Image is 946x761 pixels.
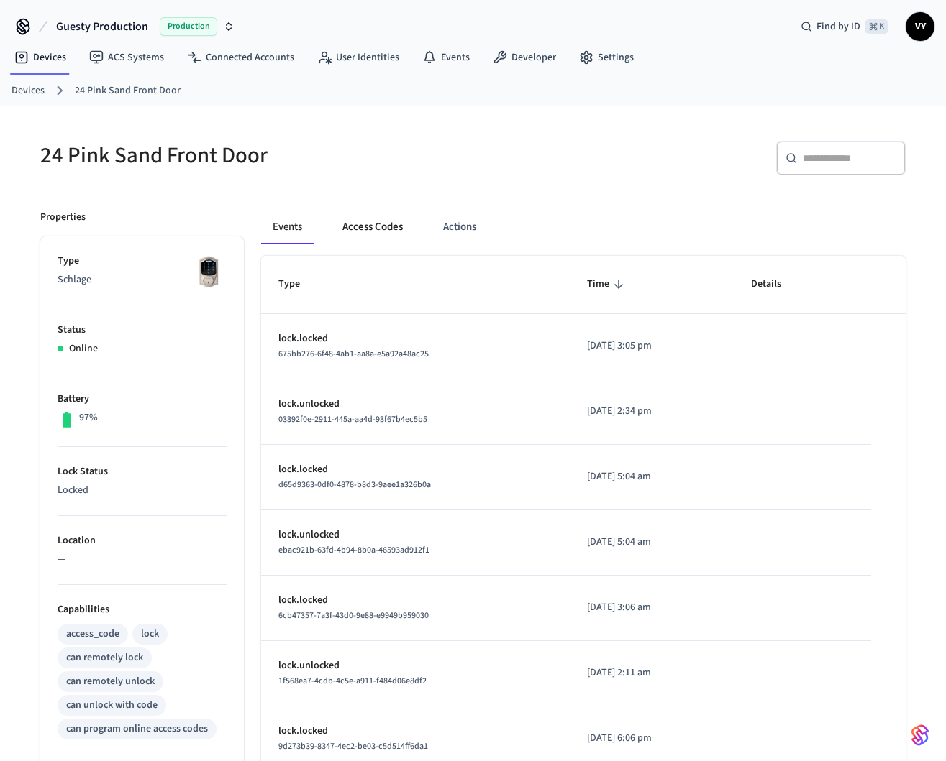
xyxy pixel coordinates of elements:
img: SeamLogoGradient.69752ec5.svg [911,724,929,747]
p: lock.unlocked [278,397,552,412]
p: Status [58,323,227,338]
span: Production [160,17,217,36]
p: Properties [40,210,86,225]
div: access_code [66,627,119,642]
p: lock.unlocked [278,658,552,673]
a: User Identities [306,45,411,70]
span: ⌘ K [865,19,888,34]
span: 1f568ea7-4cdb-4c5e-a911-f484d06e8df2 [278,675,427,687]
span: Type [278,273,319,295]
span: VY [907,14,933,40]
p: Schlage [58,272,227,287]
a: Settings [568,45,645,70]
p: 97% [79,410,98,425]
p: Locked [58,483,227,498]
a: Devices [12,83,45,98]
p: lock.locked [278,724,552,739]
p: lock.locked [278,462,552,477]
p: [DATE] 5:04 am [587,469,717,484]
p: Location [58,533,227,548]
p: [DATE] 6:06 pm [587,731,717,746]
span: Guesty Production [56,18,148,35]
span: 675bb276-6f48-4ab1-aa8a-e5a92a48ac25 [278,348,429,360]
div: can unlock with code [66,698,158,713]
span: ebac921b-63fd-4b94-8b0a-46593ad912f1 [278,544,429,556]
img: Schlage Sense Smart Deadbolt with Camelot Trim, Front [191,254,227,290]
button: VY [906,12,934,41]
a: ACS Systems [78,45,176,70]
span: d65d9363-0df0-4878-b8d3-9aee1a326b0a [278,479,431,491]
span: Details [751,273,800,295]
div: Find by ID⌘ K [789,14,900,40]
span: 03392f0e-2911-445a-aa4d-93f67b4ec5b5 [278,413,427,425]
p: — [58,552,227,567]
div: can remotely lock [66,650,143,665]
p: lock.unlocked [278,527,552,543]
p: [DATE] 2:34 pm [587,404,717,419]
p: lock.locked [278,593,552,608]
a: Devices [3,45,78,70]
button: Events [261,210,314,244]
span: Find by ID [817,19,860,34]
span: 6cb47357-7a3f-43d0-9e88-e9949b959030 [278,609,429,622]
div: lock [141,627,159,642]
div: can remotely unlock [66,674,155,689]
h5: 24 Pink Sand Front Door [40,141,465,170]
span: Time [587,273,628,295]
a: Connected Accounts [176,45,306,70]
p: [DATE] 5:04 am [587,535,717,550]
a: 24 Pink Sand Front Door [75,83,181,98]
p: Battery [58,392,227,407]
p: Type [58,254,227,269]
p: lock.locked [278,331,552,346]
p: [DATE] 2:11 am [587,665,717,681]
button: Access Codes [331,210,414,244]
p: Online [69,341,98,356]
a: Events [411,45,481,70]
p: Capabilities [58,602,227,617]
button: Actions [432,210,488,244]
p: [DATE] 3:06 am [587,600,717,615]
div: can program online access codes [66,721,208,737]
div: ant example [261,210,906,244]
p: [DATE] 3:05 pm [587,338,717,354]
a: Developer [481,45,568,70]
p: Lock Status [58,464,227,479]
span: 9d273b39-8347-4ec2-be03-c5d514ff6da1 [278,740,428,752]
